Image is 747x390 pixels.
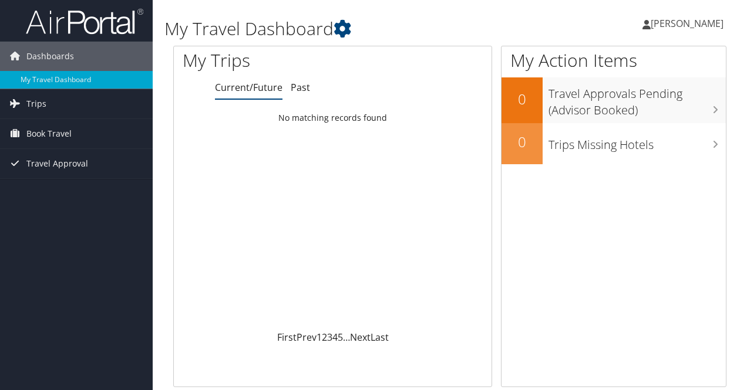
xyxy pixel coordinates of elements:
[502,77,726,123] a: 0Travel Approvals Pending (Advisor Booked)
[26,89,46,118] span: Trips
[502,132,543,152] h2: 0
[26,149,88,178] span: Travel Approval
[642,6,735,41] a: [PERSON_NAME]
[26,119,72,148] span: Book Travel
[343,331,350,344] span: …
[317,331,322,344] a: 1
[350,331,371,344] a: Next
[26,8,143,35] img: airportal-logo.png
[371,331,389,344] a: Last
[332,331,338,344] a: 4
[549,80,726,118] h3: Travel Approvals Pending (Advisor Booked)
[338,331,343,344] a: 5
[322,331,327,344] a: 2
[502,48,726,73] h1: My Action Items
[183,48,351,73] h1: My Trips
[651,17,724,30] span: [PERSON_NAME]
[174,107,492,128] td: No matching records found
[327,331,332,344] a: 3
[502,89,543,109] h2: 0
[26,42,74,71] span: Dashboards
[291,81,310,94] a: Past
[549,131,726,153] h3: Trips Missing Hotels
[164,16,545,41] h1: My Travel Dashboard
[502,123,726,164] a: 0Trips Missing Hotels
[297,331,317,344] a: Prev
[215,81,282,94] a: Current/Future
[277,331,297,344] a: First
